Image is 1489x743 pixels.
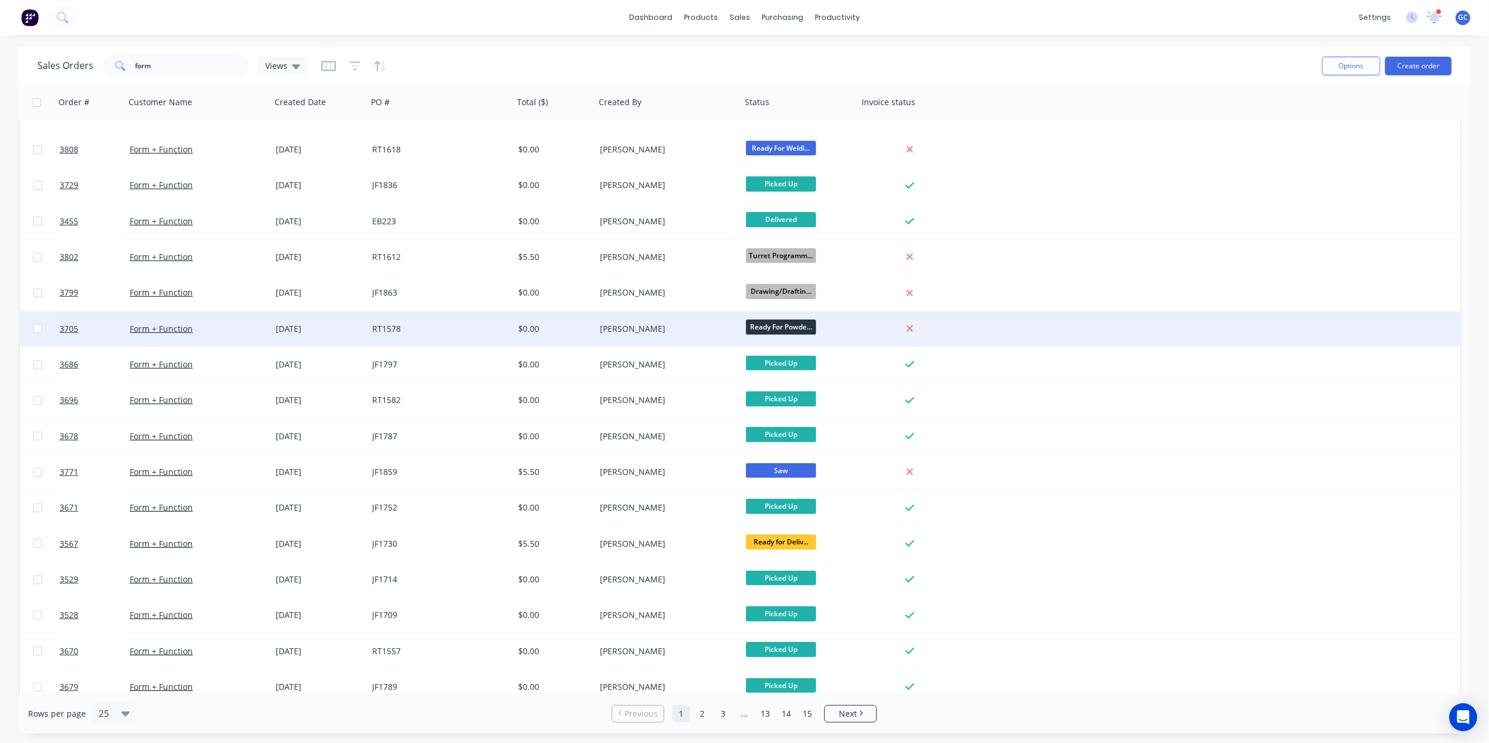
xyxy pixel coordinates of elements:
[746,212,816,227] span: Delivered
[624,708,658,720] span: Previous
[371,96,390,108] div: PO #
[746,248,816,263] span: Turret Programm...
[518,502,587,513] div: $0.00
[60,634,130,669] a: 3670
[60,419,130,454] a: 3678
[746,141,816,155] span: Ready For Weldi...
[60,609,78,621] span: 3528
[372,574,502,585] div: JF1714
[714,705,732,723] a: Page 3
[276,502,363,513] div: [DATE]
[600,359,730,370] div: [PERSON_NAME]
[518,681,587,693] div: $0.00
[276,466,363,478] div: [DATE]
[1458,12,1468,23] span: GC
[60,347,130,382] a: 3686
[60,562,130,597] a: 3529
[372,287,502,298] div: JF1863
[60,251,78,263] span: 3802
[372,359,502,370] div: JF1797
[275,96,326,108] div: Created Date
[600,394,730,406] div: [PERSON_NAME]
[745,96,769,108] div: Status
[130,538,193,549] a: Form + Function
[372,216,502,227] div: EB223
[518,179,587,191] div: $0.00
[130,394,193,405] a: Form + Function
[130,179,193,190] a: Form + Function
[60,239,130,275] a: 3802
[60,132,130,167] a: 3808
[600,251,730,263] div: [PERSON_NAME]
[746,642,816,657] span: Picked Up
[60,454,130,489] a: 3771
[746,284,816,298] span: Drawing/Draftin...
[130,681,193,692] a: Form + Function
[607,705,881,723] ul: Pagination
[839,708,857,720] span: Next
[372,430,502,442] div: JF1787
[756,705,774,723] a: Page 13
[21,9,39,26] img: Factory
[372,144,502,155] div: RT1618
[518,323,587,335] div: $0.00
[724,9,756,26] div: sales
[600,609,730,621] div: [PERSON_NAME]
[518,287,587,298] div: $0.00
[276,430,363,442] div: [DATE]
[778,705,795,723] a: Page 14
[600,179,730,191] div: [PERSON_NAME]
[60,526,130,561] a: 3567
[276,323,363,335] div: [DATE]
[60,574,78,585] span: 3529
[276,645,363,657] div: [DATE]
[130,287,193,298] a: Form + Function
[825,708,876,720] a: Next page
[130,645,193,657] a: Form + Function
[600,323,730,335] div: [PERSON_NAME]
[60,502,78,513] span: 3671
[129,96,192,108] div: Customer Name
[372,466,502,478] div: JF1859
[60,538,78,550] span: 3567
[130,609,193,620] a: Form + Function
[276,179,363,191] div: [DATE]
[276,681,363,693] div: [DATE]
[37,60,93,71] h1: Sales Orders
[746,463,816,478] span: Saw
[600,144,730,155] div: [PERSON_NAME]
[756,9,809,26] div: purchasing
[60,669,130,704] a: 3679
[862,96,915,108] div: Invoice status
[746,427,816,442] span: Picked Up
[746,678,816,693] span: Picked Up
[372,502,502,513] div: JF1752
[130,251,193,262] a: Form + Function
[276,216,363,227] div: [DATE]
[372,323,502,335] div: RT1578
[517,96,548,108] div: Total ($)
[60,204,130,239] a: 3455
[130,466,193,477] a: Form + Function
[60,179,78,191] span: 3729
[372,609,502,621] div: JF1709
[735,705,753,723] a: Jump forward
[276,359,363,370] div: [DATE]
[623,9,678,26] a: dashboard
[372,538,502,550] div: JF1730
[130,502,193,513] a: Form + Function
[130,574,193,585] a: Form + Function
[276,287,363,298] div: [DATE]
[612,708,664,720] a: Previous page
[518,359,587,370] div: $0.00
[600,574,730,585] div: [PERSON_NAME]
[600,645,730,657] div: [PERSON_NAME]
[600,430,730,442] div: [PERSON_NAME]
[276,609,363,621] div: [DATE]
[276,144,363,155] div: [DATE]
[372,681,502,693] div: JF1789
[518,430,587,442] div: $0.00
[518,574,587,585] div: $0.00
[60,216,78,227] span: 3455
[809,9,866,26] div: productivity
